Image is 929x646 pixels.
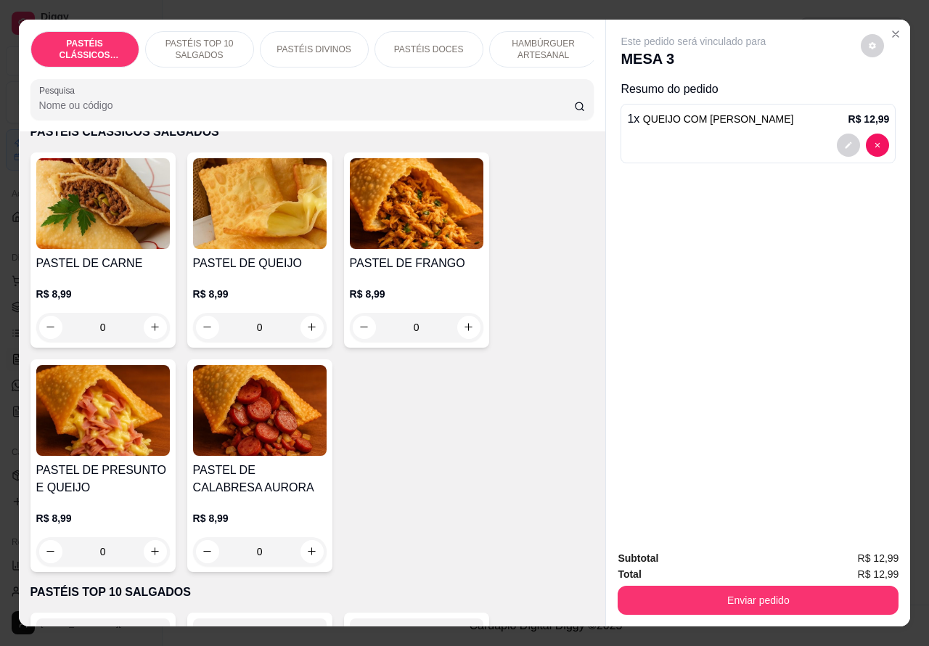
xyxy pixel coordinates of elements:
button: increase-product-quantity [300,540,324,563]
span: R$ 12,99 [858,566,899,582]
button: decrease-product-quantity [196,540,219,563]
p: PASTÉIS CLÁSSICOS SALGADOS [43,38,127,61]
h4: PASTEL DE PRESUNTO E QUEIJO [36,462,170,496]
button: increase-product-quantity [300,316,324,339]
p: R$ 8,99 [36,287,170,301]
strong: Total [618,568,641,580]
p: PASTÉIS CLÁSSICOS SALGADOS [30,123,594,141]
p: R$ 8,99 [36,511,170,526]
label: Pesquisa [39,84,80,97]
input: Pesquisa [39,98,574,113]
button: decrease-product-quantity [353,316,376,339]
strong: Subtotal [618,552,658,564]
span: QUEIJO COM [PERSON_NAME] [643,113,794,125]
p: Este pedido será vinculado para [621,34,766,49]
span: R$ 12,99 [858,550,899,566]
button: decrease-product-quantity [39,316,62,339]
p: PASTÉIS DIVINOS [277,44,351,55]
button: Enviar pedido [618,586,899,615]
p: 1 x [627,110,793,128]
h4: PASTEL DE FRANGO [350,255,483,272]
button: decrease-product-quantity [866,134,889,157]
img: product-image [36,158,170,249]
p: R$ 8,99 [193,511,327,526]
p: PASTÉIS DOCES [394,44,464,55]
button: increase-product-quantity [457,316,480,339]
button: increase-product-quantity [144,316,167,339]
p: MESA 3 [621,49,766,69]
p: R$ 12,99 [848,112,890,126]
button: decrease-product-quantity [861,34,884,57]
p: HAMBÚRGUER ARTESANAL [502,38,586,61]
img: product-image [36,365,170,456]
p: PASTÉIS TOP 10 SALGADOS [30,584,594,601]
img: product-image [193,158,327,249]
button: Close [884,23,907,46]
button: decrease-product-quantity [837,134,860,157]
button: decrease-product-quantity [196,316,219,339]
h4: PASTEL DE CALABRESA AURORA [193,462,327,496]
p: R$ 8,99 [350,287,483,301]
p: R$ 8,99 [193,287,327,301]
p: Resumo do pedido [621,81,896,98]
button: increase-product-quantity [144,540,167,563]
h4: PASTEL DE CARNE [36,255,170,272]
h4: PASTEL DE QUEIJO [193,255,327,272]
p: PASTÉIS TOP 10 SALGADOS [157,38,242,61]
img: product-image [193,365,327,456]
button: decrease-product-quantity [39,540,62,563]
img: product-image [350,158,483,249]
